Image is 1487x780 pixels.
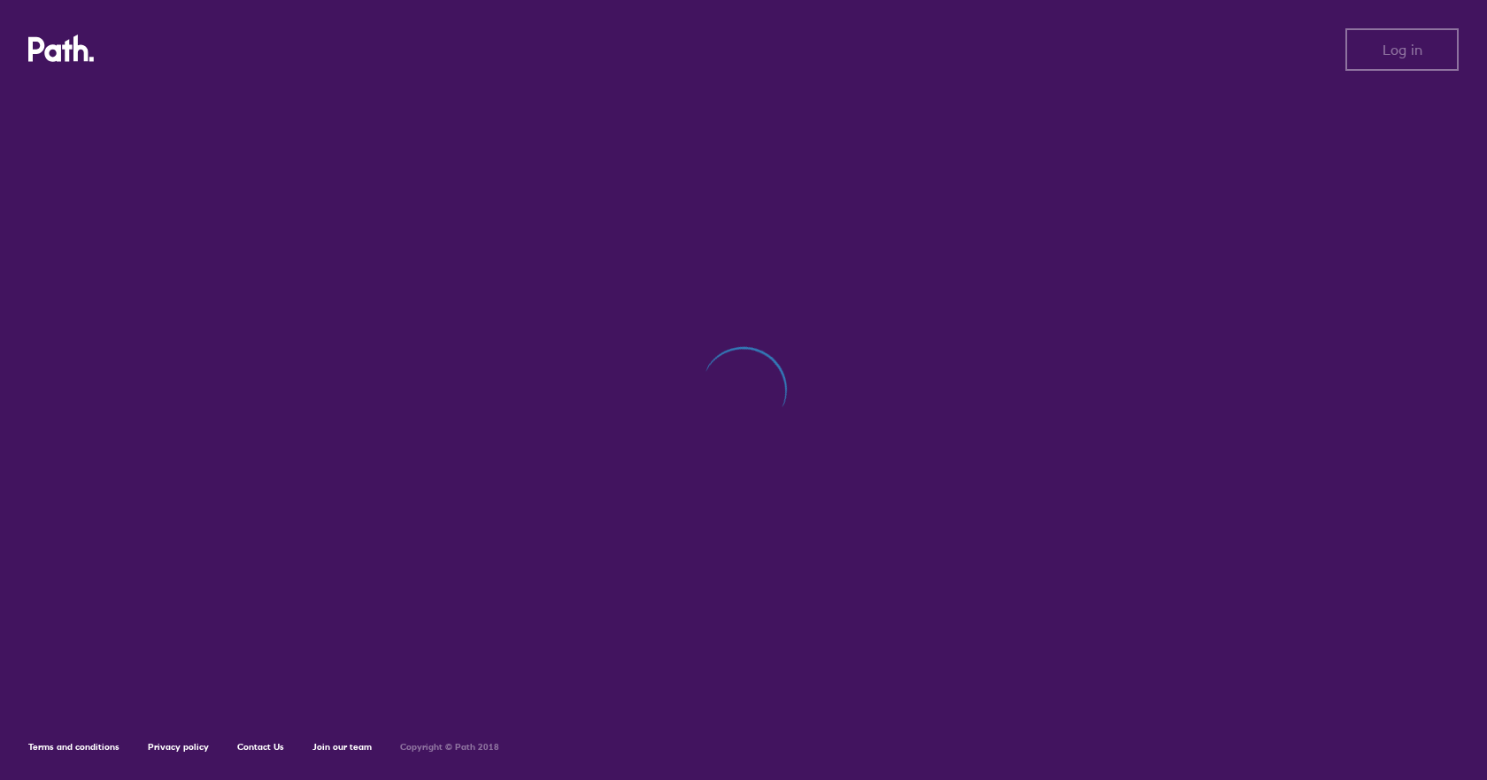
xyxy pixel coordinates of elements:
[400,742,499,753] h6: Copyright © Path 2018
[148,741,209,753] a: Privacy policy
[1345,28,1459,71] button: Log in
[237,741,284,753] a: Contact Us
[312,741,372,753] a: Join our team
[1383,42,1422,58] span: Log in
[28,741,119,753] a: Terms and conditions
